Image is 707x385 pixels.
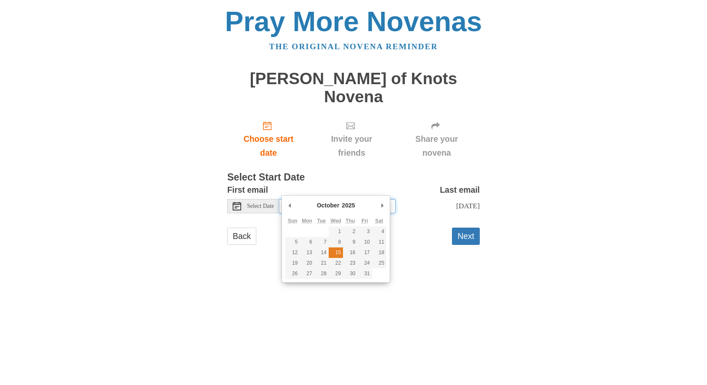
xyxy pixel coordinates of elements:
[452,228,480,245] button: Next
[343,247,357,258] button: 16
[378,199,386,212] button: Next Month
[372,258,386,268] button: 25
[372,247,386,258] button: 18
[227,114,310,164] a: Choose start date
[285,199,294,212] button: Previous Month
[285,268,300,279] button: 26
[358,258,372,268] button: 24
[285,237,300,247] button: 5
[361,218,368,224] abbr: Friday
[236,132,301,160] span: Choose start date
[314,258,329,268] button: 21
[358,237,372,247] button: 10
[375,218,383,224] abbr: Saturday
[329,226,343,237] button: 1
[300,258,314,268] button: 20
[269,42,438,51] a: The original novena reminder
[372,237,386,247] button: 11
[402,132,471,160] span: Share your novena
[329,247,343,258] button: 15
[343,268,357,279] button: 30
[393,114,480,164] div: Click "Next" to confirm your start date first.
[300,237,314,247] button: 6
[285,247,300,258] button: 12
[346,218,355,224] abbr: Thursday
[247,203,274,209] span: Select Date
[314,268,329,279] button: 28
[302,218,312,224] abbr: Monday
[314,247,329,258] button: 14
[343,258,357,268] button: 23
[329,237,343,247] button: 8
[227,183,268,197] label: First email
[358,247,372,258] button: 17
[300,268,314,279] button: 27
[279,199,396,213] input: Use the arrow keys to pick a date
[316,199,341,212] div: October
[340,199,356,212] div: 2025
[318,132,385,160] span: Invite your friends
[317,218,326,224] abbr: Tuesday
[227,70,480,106] h1: [PERSON_NAME] of Knots Novena
[358,268,372,279] button: 31
[329,258,343,268] button: 22
[227,172,480,183] h3: Select Start Date
[227,228,256,245] a: Back
[358,226,372,237] button: 3
[331,218,341,224] abbr: Wednesday
[440,183,480,197] label: Last email
[343,237,357,247] button: 9
[288,218,298,224] abbr: Sunday
[372,226,386,237] button: 4
[314,237,329,247] button: 7
[285,258,300,268] button: 19
[310,114,393,164] div: Click "Next" to confirm your start date first.
[343,226,357,237] button: 2
[225,6,482,37] a: Pray More Novenas
[329,268,343,279] button: 29
[456,202,480,210] span: [DATE]
[300,247,314,258] button: 13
